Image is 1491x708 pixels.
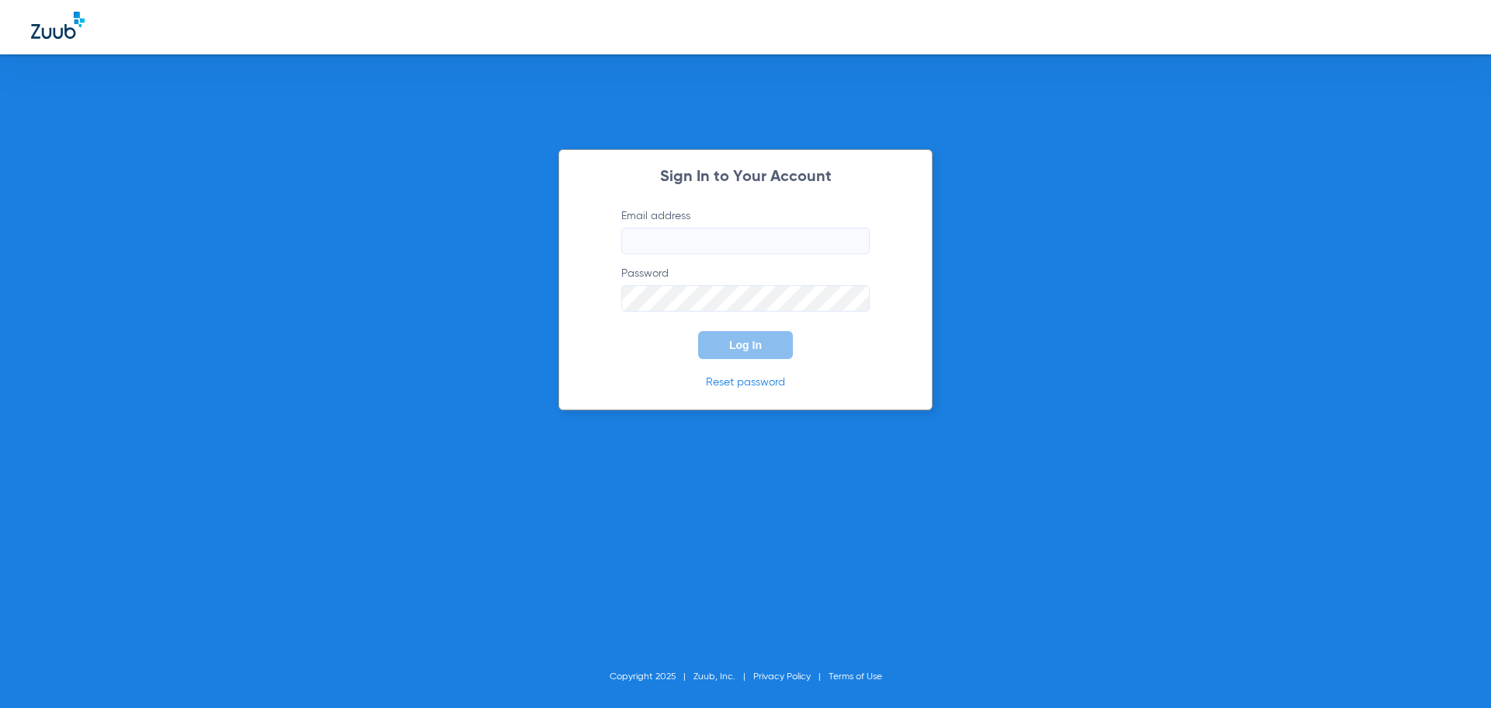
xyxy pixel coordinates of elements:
a: Reset password [706,377,785,388]
li: Zuub, Inc. [693,669,753,685]
li: Copyright 2025 [610,669,693,685]
a: Terms of Use [829,672,882,682]
input: Email address [621,228,870,254]
label: Password [621,266,870,312]
a: Privacy Policy [753,672,811,682]
input: Password [621,285,870,312]
h2: Sign In to Your Account [598,169,893,185]
label: Email address [621,208,870,254]
img: Zuub Logo [31,12,85,39]
button: Log In [698,331,793,359]
span: Log In [729,339,762,351]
